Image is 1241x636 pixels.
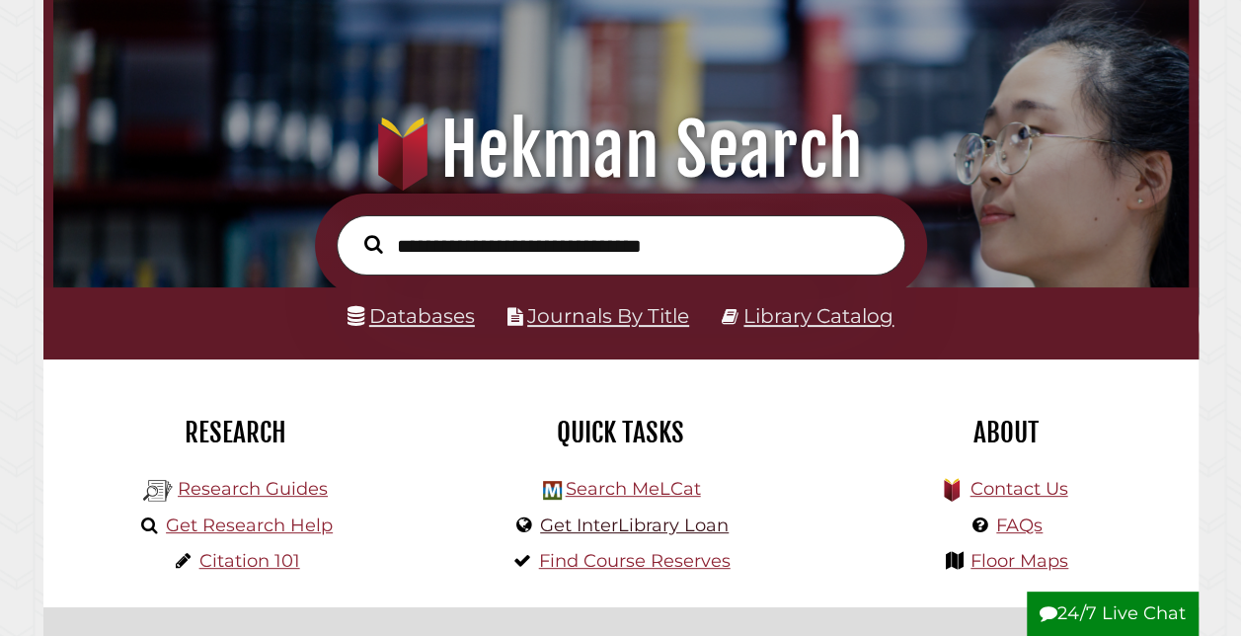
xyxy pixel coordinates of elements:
[565,478,700,500] a: Search MeLCat
[743,304,893,328] a: Library Catalog
[543,481,562,500] img: Hekman Library Logo
[199,550,300,572] a: Citation 101
[364,234,383,254] i: Search
[166,515,333,536] a: Get Research Help
[354,230,393,259] button: Search
[71,107,1169,194] h1: Hekman Search
[58,416,414,449] h2: Research
[828,416,1184,449] h2: About
[970,550,1068,572] a: Floor Maps
[143,476,173,506] img: Hekman Library Logo
[540,515,729,536] a: Get InterLibrary Loan
[527,304,689,328] a: Journals By Title
[443,416,799,449] h2: Quick Tasks
[178,478,328,500] a: Research Guides
[970,478,1067,500] a: Contact Us
[996,515,1043,536] a: FAQs
[539,550,731,572] a: Find Course Reserves
[348,304,475,328] a: Databases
